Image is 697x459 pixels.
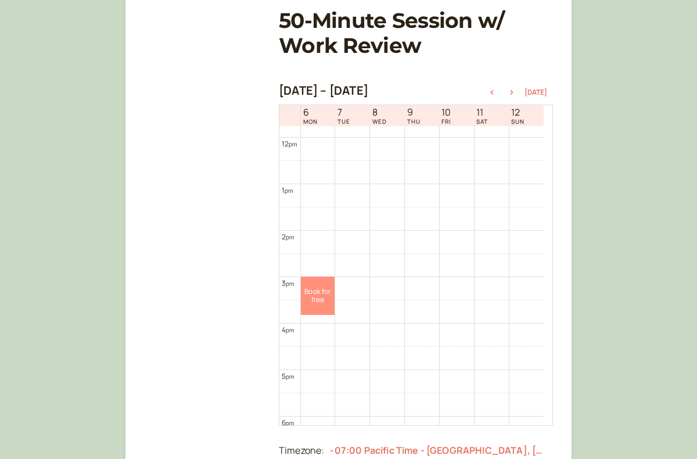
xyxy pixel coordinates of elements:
[441,118,451,125] span: FRI
[286,419,294,427] span: pm
[282,278,294,289] div: 3
[282,371,294,382] div: 5
[301,106,320,126] a: October 6, 2025
[279,443,324,458] div: Timezone:
[282,324,294,335] div: 4
[303,107,318,118] span: 6
[301,288,335,304] span: Book for free
[335,106,353,126] a: October 7, 2025
[337,107,350,118] span: 7
[279,8,553,58] h1: 50-Minute Session w/ Work Review
[282,185,293,196] div: 1
[282,231,294,242] div: 2
[279,84,368,98] h2: [DATE] – [DATE]
[441,107,451,118] span: 10
[476,107,488,118] span: 11
[370,106,389,126] a: October 8, 2025
[286,326,294,334] span: pm
[474,106,490,126] a: October 11, 2025
[289,140,297,148] span: pm
[405,106,423,126] a: October 9, 2025
[511,118,524,125] span: SUN
[286,279,294,288] span: pm
[282,138,297,149] div: 12
[282,417,294,428] div: 6
[337,118,350,125] span: TUE
[372,118,387,125] span: WED
[407,107,421,118] span: 9
[372,107,387,118] span: 8
[476,118,488,125] span: SAT
[439,106,453,126] a: October 10, 2025
[407,118,421,125] span: THU
[509,106,527,126] a: October 12, 2025
[303,118,318,125] span: MON
[285,187,293,195] span: pm
[524,88,547,96] button: [DATE]
[511,107,524,118] span: 12
[286,233,294,241] span: pm
[286,372,294,381] span: pm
